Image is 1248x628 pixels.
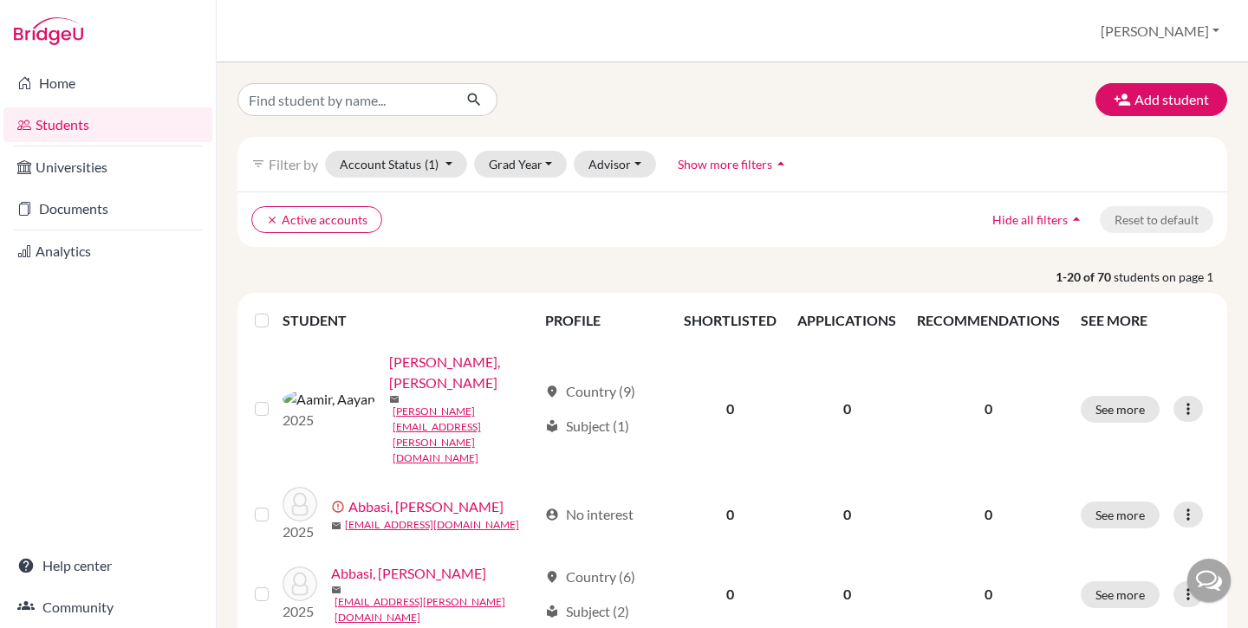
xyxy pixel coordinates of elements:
i: arrow_drop_up [772,155,790,172]
div: Country (6) [545,566,635,587]
span: error_outline [331,500,348,514]
button: [PERSON_NAME] [1093,15,1227,48]
div: Country (9) [545,381,635,402]
span: mail [331,521,341,531]
img: Bridge-U [14,17,83,45]
button: Reset to default [1100,206,1213,233]
button: Show more filtersarrow_drop_up [663,151,804,178]
button: See more [1081,581,1160,608]
img: Abbasi, Abdul Wahab [283,487,317,521]
p: 0 [917,398,1060,419]
p: 2025 [283,410,375,431]
i: filter_list [251,157,265,171]
button: Grad Year [474,151,568,178]
td: 0 [673,476,787,553]
span: mail [389,394,400,405]
button: Account Status(1) [325,151,467,178]
a: [EMAIL_ADDRESS][PERSON_NAME][DOMAIN_NAME] [335,594,538,625]
th: RECOMMENDATIONS [907,300,1070,341]
a: [PERSON_NAME], [PERSON_NAME] [389,352,538,393]
th: STUDENT [283,300,536,341]
span: mail [331,585,341,595]
span: Filter by [269,156,318,172]
p: 0 [917,584,1060,605]
div: No interest [545,504,634,525]
a: Analytics [3,234,212,269]
span: local_library [545,419,559,433]
a: Abbasi, [PERSON_NAME] [331,563,486,584]
p: 2025 [283,601,317,622]
p: 2025 [283,521,317,542]
span: account_circle [545,508,559,521]
p: 0 [917,504,1060,525]
i: arrow_drop_up [1068,210,1085,228]
a: Abbasi, [PERSON_NAME] [348,496,504,517]
a: Home [3,66,212,100]
button: Advisor [574,151,656,178]
td: 0 [673,341,787,476]
span: Hide all filters [992,212,1068,227]
a: Community [3,590,212,625]
button: See more [1081,502,1160,528]
button: Add student [1095,83,1227,116]
i: clear [266,214,278,226]
span: Show more filters [678,157,772,172]
td: 0 [787,341,907,476]
a: Documents [3,191,212,226]
button: clearActive accounts [251,206,382,233]
span: location_on [545,385,559,398]
input: Find student by name... [237,83,452,116]
a: Students [3,107,212,142]
div: Subject (2) [545,601,629,622]
th: SEE MORE [1070,300,1220,341]
img: Abbasi, Faaez Fawad [283,566,317,601]
img: Aamir, Aayan [283,389,375,410]
th: PROFILE [535,300,673,341]
div: Subject (1) [545,416,629,437]
th: SHORTLISTED [673,300,787,341]
th: APPLICATIONS [787,300,907,341]
td: 0 [787,476,907,553]
button: Hide all filtersarrow_drop_up [978,206,1100,233]
span: students on page 1 [1114,268,1227,286]
a: Help center [3,548,212,583]
a: [EMAIL_ADDRESS][DOMAIN_NAME] [345,517,519,533]
a: [PERSON_NAME][EMAIL_ADDRESS][PERSON_NAME][DOMAIN_NAME] [393,404,538,466]
span: location_on [545,570,559,584]
a: Universities [3,150,212,185]
strong: 1-20 of 70 [1056,268,1114,286]
button: See more [1081,396,1160,423]
span: (1) [425,157,439,172]
span: local_library [545,605,559,618]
